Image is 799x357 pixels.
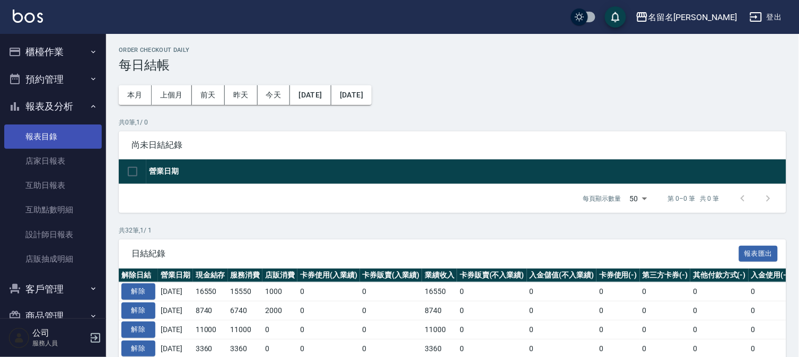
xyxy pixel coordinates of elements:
[596,282,640,301] td: 0
[119,118,786,127] p: 共 0 筆, 1 / 0
[32,338,86,348] p: 服務人員
[422,320,457,339] td: 11000
[228,282,263,301] td: 15550
[121,322,155,338] button: 解除
[193,320,228,339] td: 11000
[596,320,640,339] td: 0
[457,320,527,339] td: 0
[739,248,778,258] a: 報表匯出
[527,301,597,320] td: 0
[527,320,597,339] td: 0
[640,320,691,339] td: 0
[690,320,749,339] td: 0
[193,269,228,282] th: 現金結存
[297,282,360,301] td: 0
[262,301,297,320] td: 2000
[4,149,102,173] a: 店家日報表
[626,184,651,213] div: 50
[690,301,749,320] td: 0
[749,282,792,301] td: 0
[4,124,102,149] a: 報表目錄
[4,93,102,120] button: 報表及分析
[158,301,193,320] td: [DATE]
[457,269,527,282] th: 卡券販賣(不入業績)
[119,85,152,105] button: 本月
[605,6,626,28] button: save
[8,327,30,349] img: Person
[121,302,155,319] button: 解除
[297,301,360,320] td: 0
[146,159,786,184] th: 營業日期
[596,301,640,320] td: 0
[131,248,739,259] span: 日結紀錄
[158,282,193,301] td: [DATE]
[119,269,158,282] th: 解除日結
[4,198,102,222] a: 互助點數明細
[225,85,258,105] button: 昨天
[631,6,741,28] button: 名留名[PERSON_NAME]
[422,301,457,320] td: 8740
[297,320,360,339] td: 0
[262,282,297,301] td: 1000
[119,47,786,53] h2: Order checkout daily
[739,246,778,262] button: 報表匯出
[745,7,786,27] button: 登出
[648,11,737,24] div: 名留名[PERSON_NAME]
[4,222,102,247] a: 設計師日報表
[297,269,360,282] th: 卡券使用(入業績)
[690,282,749,301] td: 0
[4,302,102,330] button: 商品管理
[668,194,719,203] p: 第 0–0 筆 共 0 筆
[527,269,597,282] th: 入金儲值(不入業績)
[331,85,372,105] button: [DATE]
[192,85,225,105] button: 前天
[32,328,86,338] h5: 公司
[422,282,457,301] td: 16550
[749,269,792,282] th: 入金使用(-)
[749,320,792,339] td: 0
[690,269,749,282] th: 其他付款方式(-)
[360,301,423,320] td: 0
[258,85,291,105] button: 今天
[228,269,263,282] th: 服務消費
[527,282,597,301] td: 0
[262,269,297,282] th: 店販消費
[4,275,102,303] button: 客戶管理
[131,140,774,150] span: 尚未日結紀錄
[119,58,786,73] h3: 每日結帳
[596,269,640,282] th: 卡券使用(-)
[4,173,102,198] a: 互助日報表
[360,282,423,301] td: 0
[158,320,193,339] td: [DATE]
[290,85,331,105] button: [DATE]
[4,66,102,93] button: 預約管理
[583,194,621,203] p: 每頁顯示數量
[457,301,527,320] td: 0
[228,320,263,339] td: 11000
[360,320,423,339] td: 0
[228,301,263,320] td: 6740
[457,282,527,301] td: 0
[262,320,297,339] td: 0
[422,269,457,282] th: 業績收入
[4,38,102,66] button: 櫃檯作業
[193,301,228,320] td: 8740
[121,283,155,300] button: 解除
[13,10,43,23] img: Logo
[152,85,192,105] button: 上個月
[158,269,193,282] th: 營業日期
[121,341,155,357] button: 解除
[4,247,102,271] a: 店販抽成明細
[119,226,786,235] p: 共 32 筆, 1 / 1
[640,301,691,320] td: 0
[640,269,691,282] th: 第三方卡券(-)
[749,301,792,320] td: 0
[360,269,423,282] th: 卡券販賣(入業績)
[640,282,691,301] td: 0
[193,282,228,301] td: 16550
